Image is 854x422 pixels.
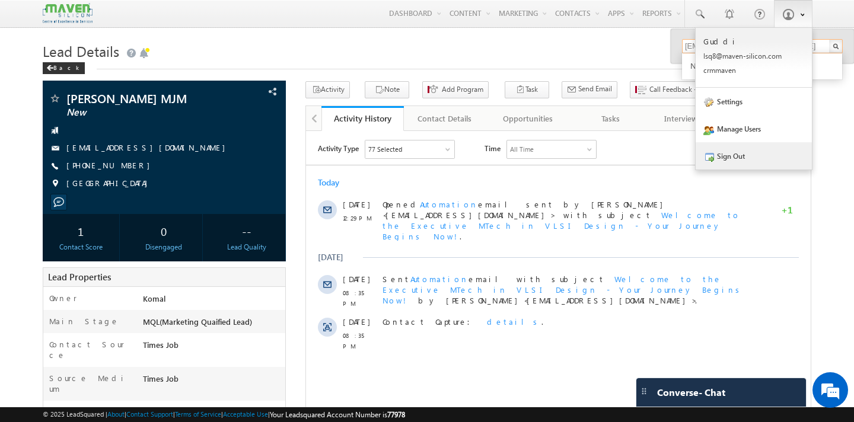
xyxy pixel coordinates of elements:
span: Lead Details [43,41,119,60]
div: Back [43,62,85,74]
img: d_60004797649_company_0_60004797649 [20,62,50,78]
p: Guddi [703,36,804,46]
div: 1 [46,220,116,242]
div: All Time [204,13,228,24]
span: 08:35 PM [37,199,72,220]
div: Minimize live chat window [195,6,223,34]
span: Welcome to the Executive MTech in VLSI Design - Your Journey Begins Now! [77,79,434,110]
div: Activity History [330,113,396,124]
label: Main Stage [49,316,119,327]
div: Lead Quality [212,242,282,252]
div: -- [212,220,282,242]
span: Komal [143,293,165,303]
span: [DATE] [37,186,63,196]
textarea: Type your message and hit 'Enter' [15,110,216,321]
span: Automation [114,68,172,78]
span: Welcome to the Executive MTech in VLSI Design - Your Journey Begins Now! [77,143,438,174]
div: MQL(Marketing Quaified Lead) [140,316,285,333]
em: Start Chat [161,331,215,347]
span: [DATE] [37,143,63,154]
span: Sent email with subject [77,143,299,153]
span: [PERSON_NAME] MJM [66,92,216,104]
button: Task [505,81,549,98]
div: by [PERSON_NAME]<[EMAIL_ADDRESS][DOMAIN_NAME]>. [77,143,446,175]
span: . [77,79,434,110]
div: . [77,186,446,196]
span: 77978 [387,410,405,419]
span: Time [179,9,195,27]
a: Activity History [321,106,404,131]
a: Opportunities [487,106,570,131]
span: 08:35 PM [37,156,72,178]
div: Contact Score [46,242,116,252]
a: Settings [696,88,812,115]
div: 0 [129,220,199,242]
div: 77 Selected [62,13,96,24]
div: Disengaged [129,242,199,252]
button: Activity [305,81,350,98]
div: No results found. [688,57,847,72]
div: Contact Details [413,111,476,126]
span: [DATE] [37,68,63,79]
span: Contact Capture: [77,186,171,196]
div: Sales Activity,Program,Email Bounced,Email Link Clicked,Email Marked Spam & 72 more.. [59,9,148,27]
span: +1 [475,73,487,88]
div: Opportunities [496,111,559,126]
button: Send Email [562,81,617,98]
a: Tasks [569,106,652,131]
a: Back [43,62,91,72]
span: Call Feedback - Lead [649,84,713,95]
span: Automation [104,143,162,153]
button: Call Feedback - Lead [630,81,719,98]
a: About [107,410,125,418]
div: Today [12,46,50,57]
span: details [181,186,235,196]
div: Chat with us now [62,62,199,78]
span: [GEOGRAPHIC_DATA] [66,178,154,190]
span: Lead Properties [48,271,111,283]
img: carter-drag [639,386,649,396]
span: Add Program [442,84,483,95]
div: Times Job [140,373,285,389]
span: Converse - Chat [657,387,725,398]
div: Interview Status [662,111,725,126]
span: Your Leadsquared Account Number is [270,410,405,419]
button: Note [365,81,409,98]
button: Add Program [422,81,489,98]
a: Terms of Service [175,410,221,418]
div: Times Job [140,339,285,356]
a: [EMAIL_ADDRESS][DOMAIN_NAME] [66,142,231,152]
span: [PHONE_NUMBER] [66,160,156,172]
a: Contact Details [404,106,487,131]
span: Opened email sent by [PERSON_NAME]<[EMAIL_ADDRESS][DOMAIN_NAME]> with subject [77,68,363,89]
a: Sign Out [696,142,812,170]
img: Custom Logo [43,3,93,24]
a: Manage Users [696,115,812,142]
a: Interview Status [652,106,735,131]
span: New [66,107,216,119]
label: Contact Source [49,339,131,360]
span: © 2025 LeadSquared | | | | | [43,409,405,420]
span: Send Email [578,84,612,94]
span: 12:29 PM [37,82,72,92]
div: [DATE] [12,121,50,132]
p: lsq8@ maven -sili con.c om [703,52,804,60]
a: Contact Support [126,410,173,418]
label: Source Medium [49,373,131,394]
a: Acceptable Use [223,410,268,418]
span: Activity Type [12,9,53,27]
a: Guddi lsq8@maven-silicon.com crmmaven [696,28,812,88]
label: Owner [49,293,77,303]
p: crmma ven [703,66,804,75]
div: Tasks [579,111,642,126]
